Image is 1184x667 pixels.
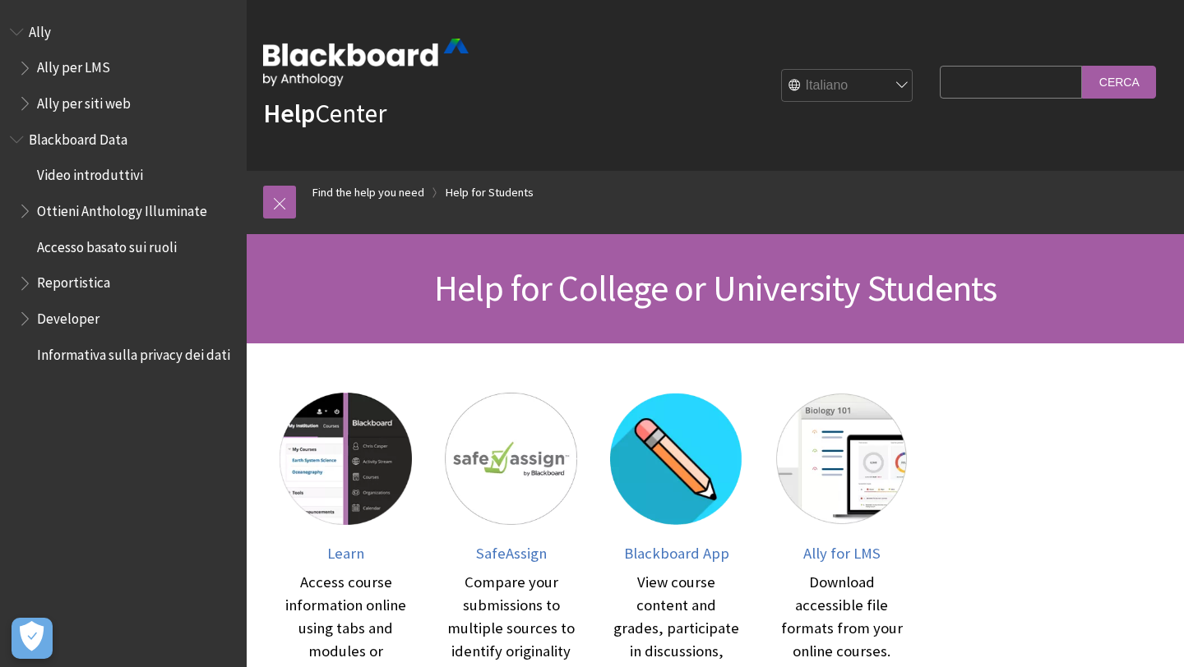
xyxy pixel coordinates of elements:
[37,269,110,292] span: Reportistica
[37,197,207,219] span: Ottieni Anthology Illuminate
[446,182,534,203] a: Help for Students
[37,341,230,363] span: Informativa sulla privacy dei dati
[37,54,110,76] span: Ally per LMS
[1082,66,1156,98] input: Cerca
[29,126,127,148] span: Blackboard Data
[327,544,364,563] span: Learn
[263,39,469,86] img: Blackboard by Anthology
[29,18,51,40] span: Ally
[445,393,577,525] img: SafeAssign
[610,393,742,525] img: Blackboard App
[782,70,913,103] select: Site Language Selector
[803,544,881,563] span: Ally for LMS
[10,18,237,117] nav: Book outline for Anthology Ally Help
[37,162,143,184] span: Video introduttivi
[280,393,412,525] img: Learn
[37,90,131,112] span: Ally per siti web
[37,305,99,327] span: Developer
[476,544,547,563] span: SafeAssign
[37,233,177,255] span: Accesso basato sui ruoli
[263,97,386,130] a: HelpCenter
[624,544,729,563] span: Blackboard App
[312,182,424,203] a: Find the help you need
[10,126,237,369] nav: Book outline for Anthology Illuminate
[775,393,908,525] img: Ally for LMS
[775,571,908,663] div: Download accessible file formats from your online courses.
[12,618,53,659] button: Apri preferenze
[434,265,997,310] span: Help for College or University Students
[263,97,315,130] strong: Help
